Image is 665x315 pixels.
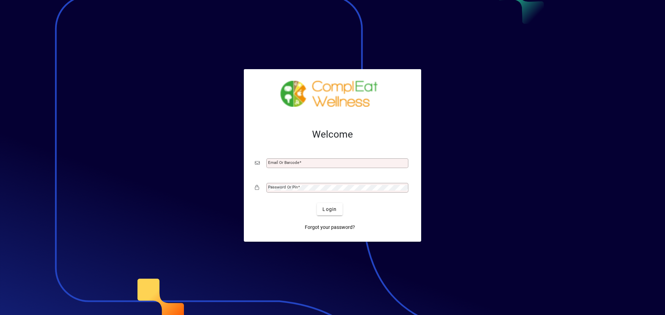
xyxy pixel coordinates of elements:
[268,185,298,189] mat-label: Password or Pin
[317,203,342,215] button: Login
[255,129,410,140] h2: Welcome
[322,206,337,213] span: Login
[268,160,299,165] mat-label: Email or Barcode
[302,221,358,233] a: Forgot your password?
[305,224,355,231] span: Forgot your password?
